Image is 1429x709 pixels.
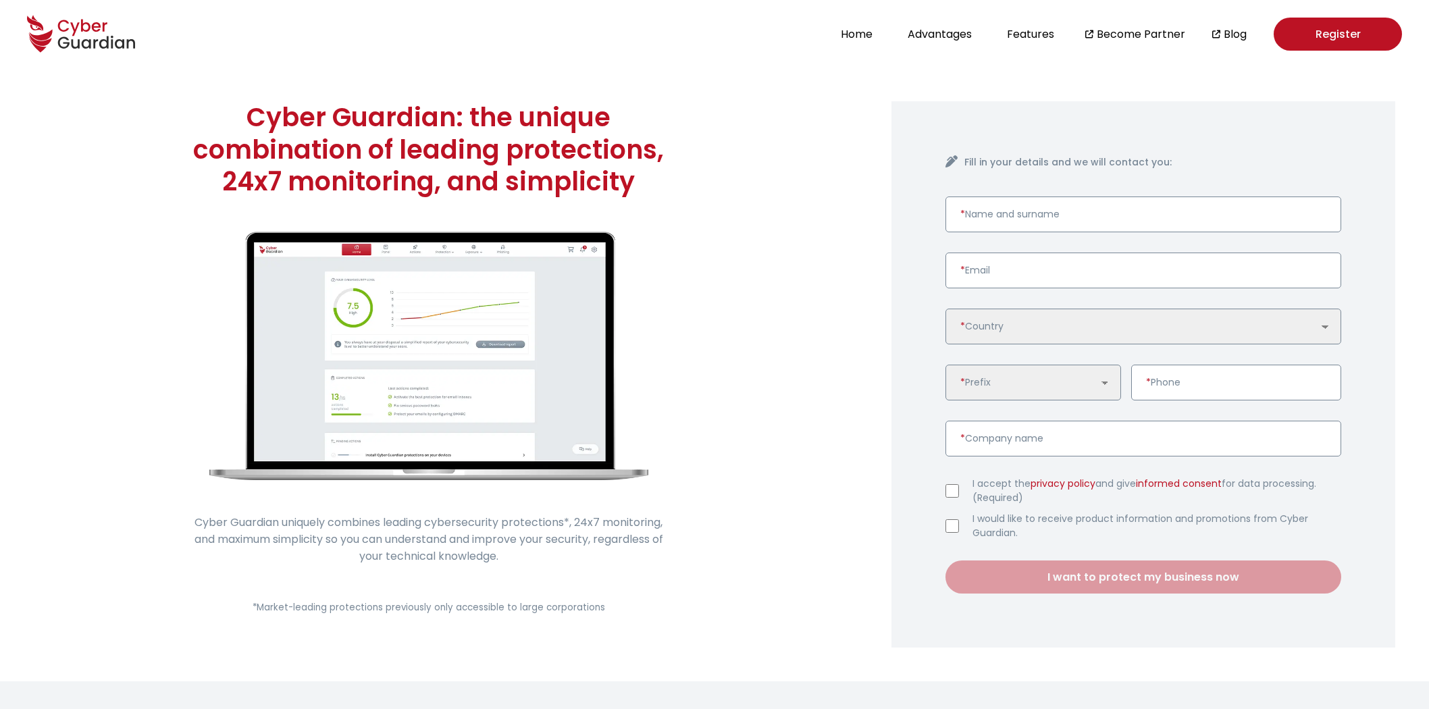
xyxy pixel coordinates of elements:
[1224,26,1247,43] a: Blog
[1131,365,1341,400] input: Enter a valid phone number.
[837,25,877,43] button: Home
[1136,477,1222,490] a: informed consent
[904,25,976,43] button: Advantages
[209,232,648,481] img: cyberguardian-home
[192,101,665,198] h1: Cyber Guardian: the unique combination of leading protections, 24x7 monitoring, and simplicity
[972,512,1341,540] label: I would like to receive product information and promotions from Cyber Guardian.
[1031,477,1095,490] a: privacy policy
[945,560,1341,594] button: I want to protect my business now
[964,155,1341,169] h4: Fill in your details and we will contact you:
[1097,26,1185,43] a: Become Partner
[1274,18,1402,51] a: Register
[1003,25,1058,43] button: Features
[253,601,605,614] small: *Market-leading protections previously only accessible to large corporations
[972,477,1341,505] label: I accept the and give for data processing. (Required)
[192,514,665,564] p: Cyber Guardian uniquely combines leading cybersecurity protections*, 24x7 monitoring, and maximum...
